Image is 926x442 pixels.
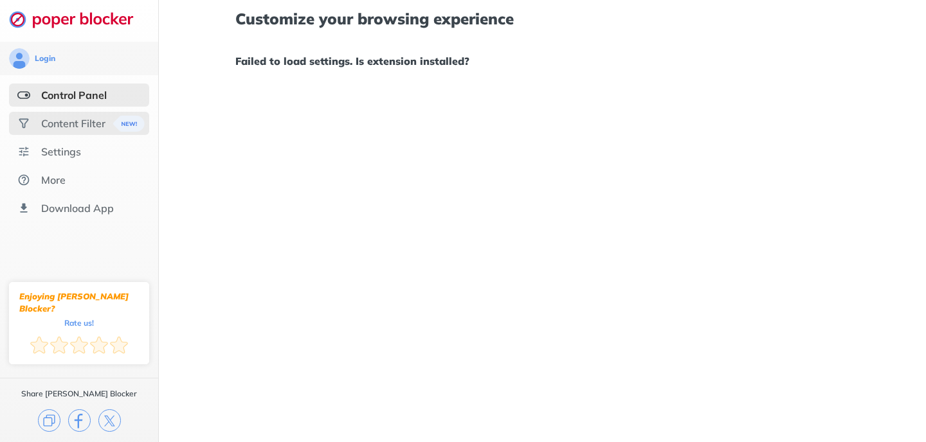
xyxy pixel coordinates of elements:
img: about.svg [17,173,30,186]
h1: Failed to load settings. Is extension installed? [235,53,849,69]
img: download-app.svg [17,202,30,215]
img: x.svg [98,409,121,432]
img: menuBanner.svg [111,116,142,132]
img: facebook.svg [68,409,91,432]
div: More [41,173,66,186]
div: Content Filter [41,117,105,130]
img: avatar.svg [9,48,30,69]
div: Settings [41,145,81,158]
div: Control Panel [41,89,107,102]
img: settings.svg [17,145,30,158]
img: features-selected.svg [17,89,30,102]
div: Download App [41,202,114,215]
h1: Customize your browsing experience [235,10,849,27]
div: Share [PERSON_NAME] Blocker [21,389,137,399]
img: social.svg [17,117,30,130]
img: copy.svg [38,409,60,432]
div: Enjoying [PERSON_NAME] Blocker? [19,290,139,315]
img: logo-webpage.svg [9,10,147,28]
div: Login [35,53,55,64]
div: Rate us! [64,320,94,326]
